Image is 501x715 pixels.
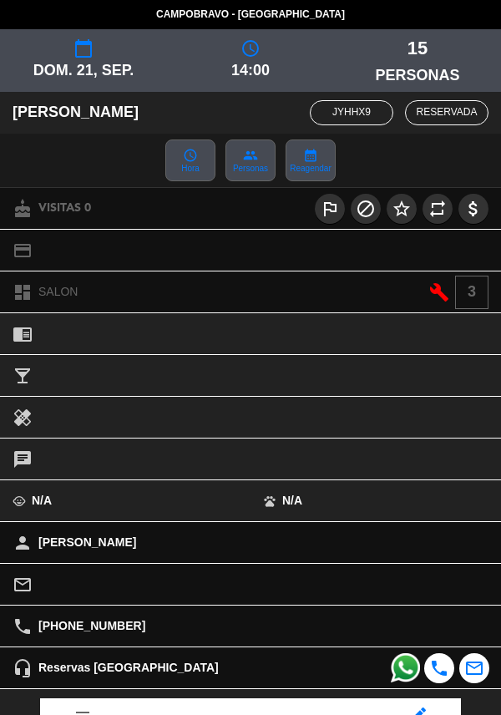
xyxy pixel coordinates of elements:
i: attach_money [463,199,483,219]
span: Visitas 0 [38,199,91,218]
span: [PERSON_NAME] [38,533,136,552]
button: calendar_monthReagendar [286,139,336,181]
span: personas [334,63,501,88]
i: mail_outline [464,658,484,678]
i: local_phone [13,616,33,636]
i: chat [13,449,33,469]
span: N/A [282,491,302,510]
i: people [243,148,258,163]
i: query_builder [240,38,261,58]
span: SALON [38,282,78,302]
i: mail_outline [13,575,33,595]
i: credit_card [13,241,33,261]
button: peoplePersonas [225,139,276,181]
i: healing [13,408,33,428]
i: local_bar [13,366,33,386]
i: pets [263,494,276,508]
i: person [13,533,33,553]
i: dashboard [13,282,33,302]
button: access_timeHora [165,139,215,181]
i: local_phone [429,658,449,678]
i: build [429,282,449,302]
span: 3 [455,276,488,309]
i: outlined_flag [320,199,340,219]
span: Hora [181,165,200,173]
span: Personas [233,165,268,173]
i: chrome_reader_mode [13,324,33,344]
i: block [356,199,376,219]
i: calendar_month [303,148,318,163]
span: JyhHX9 [310,100,393,125]
i: star_border [392,199,412,219]
i: calendar_today [73,38,94,58]
span: N/A [32,491,52,510]
i: repeat [428,199,448,219]
i: child_care [13,494,26,508]
span: Reagendar [290,165,331,173]
span: 14:00 [167,58,334,83]
span: [PHONE_NUMBER] [38,616,145,636]
span: 15 [334,33,501,63]
i: access_time [183,148,198,163]
i: cake [13,199,33,219]
span: Reservas [GEOGRAPHIC_DATA] [38,658,219,677]
i: headset_mic [13,658,33,678]
span: RESERVADA [405,100,488,125]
